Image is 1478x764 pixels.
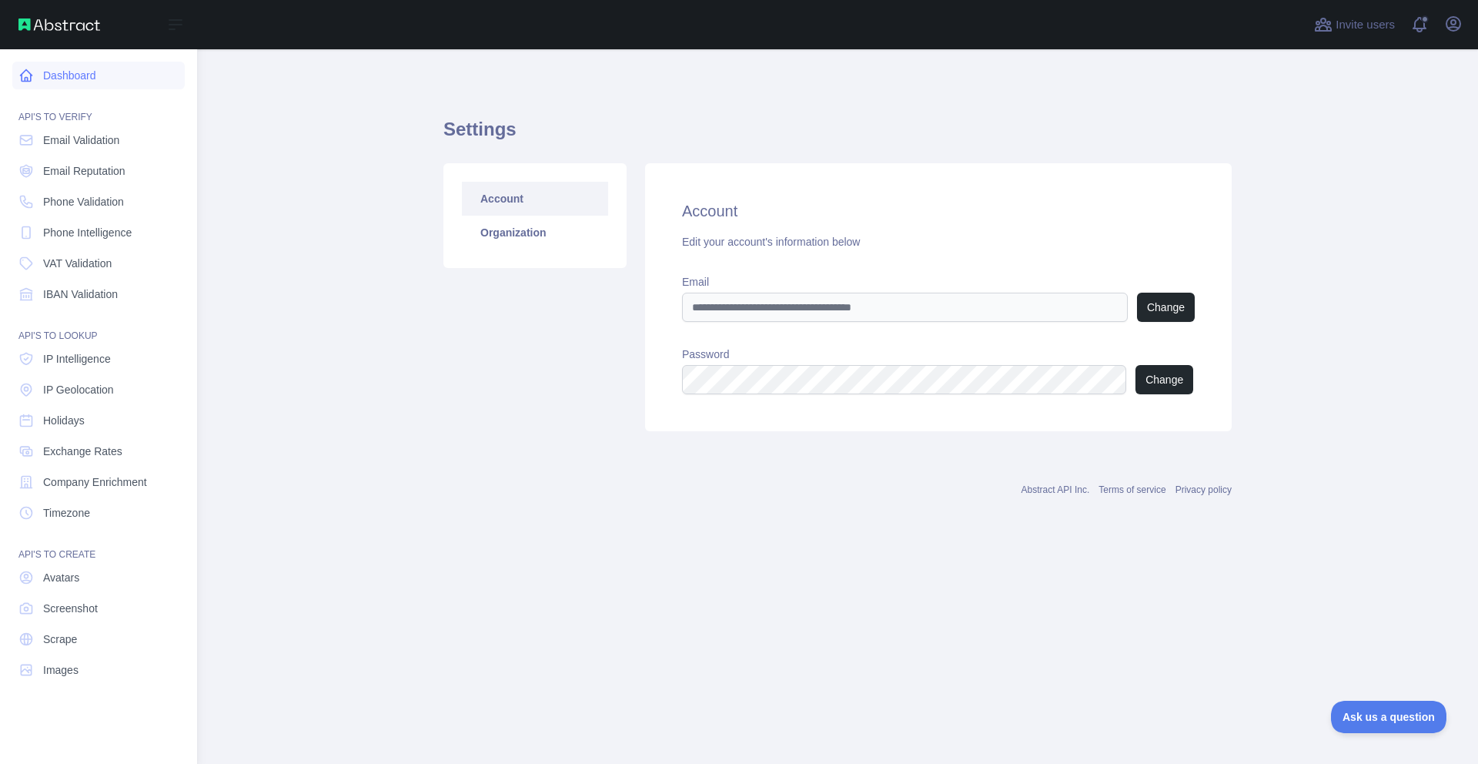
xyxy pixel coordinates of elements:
[12,345,185,373] a: IP Intelligence
[1098,484,1165,495] a: Terms of service
[462,182,608,216] a: Account
[1137,293,1195,322] button: Change
[1135,365,1193,394] button: Change
[12,656,185,684] a: Images
[43,444,122,459] span: Exchange Rates
[43,570,79,585] span: Avatars
[12,280,185,308] a: IBAN Validation
[43,256,112,271] span: VAT Validation
[43,132,119,148] span: Email Validation
[12,437,185,465] a: Exchange Rates
[43,163,125,179] span: Email Reputation
[682,200,1195,222] h2: Account
[12,311,185,342] div: API'S TO LOOKUP
[43,662,79,678] span: Images
[12,62,185,89] a: Dashboard
[462,216,608,250] a: Organization
[1022,484,1090,495] a: Abstract API Inc.
[43,351,111,367] span: IP Intelligence
[12,376,185,404] a: IP Geolocation
[12,564,185,591] a: Avatars
[12,157,185,185] a: Email Reputation
[12,92,185,123] div: API'S TO VERIFY
[12,219,185,246] a: Phone Intelligence
[12,468,185,496] a: Company Enrichment
[43,194,124,209] span: Phone Validation
[43,286,118,302] span: IBAN Validation
[12,250,185,277] a: VAT Validation
[682,347,1195,362] label: Password
[682,274,1195,290] label: Email
[12,407,185,434] a: Holidays
[43,632,77,647] span: Scrape
[43,382,114,397] span: IP Geolocation
[1311,12,1398,37] button: Invite users
[12,595,185,622] a: Screenshot
[12,499,185,527] a: Timezone
[43,413,85,428] span: Holidays
[1331,701,1447,733] iframe: Toggle Customer Support
[443,117,1232,154] h1: Settings
[1336,16,1395,34] span: Invite users
[43,601,98,616] span: Screenshot
[682,234,1195,250] div: Edit your account's information below
[12,126,185,154] a: Email Validation
[43,474,147,490] span: Company Enrichment
[43,225,132,240] span: Phone Intelligence
[18,18,100,31] img: Abstract API
[43,505,90,521] span: Timezone
[1175,484,1232,495] a: Privacy policy
[12,188,185,216] a: Phone Validation
[12,530,185,561] div: API'S TO CREATE
[12,625,185,653] a: Scrape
